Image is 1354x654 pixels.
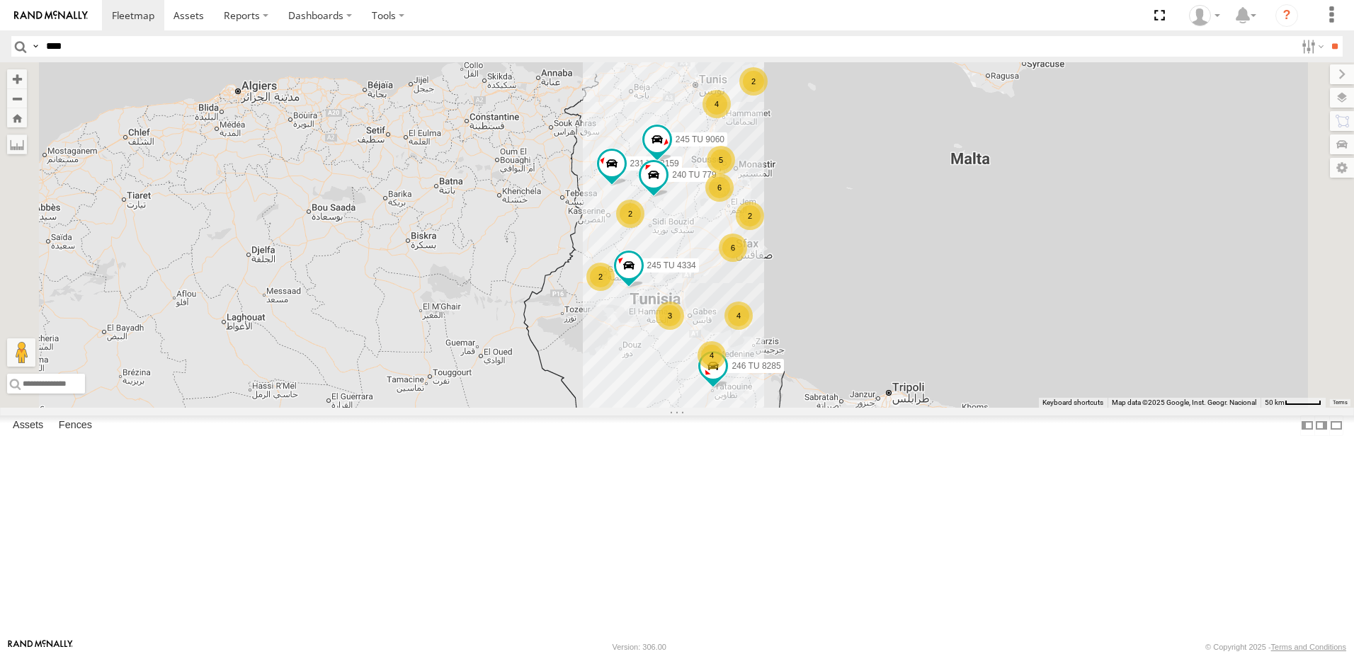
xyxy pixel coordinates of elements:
[702,90,731,118] div: 4
[52,415,99,435] label: Fences
[739,67,768,96] div: 2
[656,302,684,330] div: 3
[1042,398,1103,408] button: Keyboard shortcuts
[6,415,50,435] label: Assets
[719,234,747,262] div: 6
[1271,643,1346,651] a: Terms and Conditions
[7,69,27,88] button: Zoom in
[647,261,696,271] span: 245 TU 4334
[736,202,764,230] div: 2
[1275,4,1298,27] i: ?
[7,338,35,367] button: Drag Pegman onto the map to open Street View
[630,159,679,169] span: 231 TU 3159
[1261,398,1326,408] button: Map Scale: 50 km per 48 pixels
[705,173,734,202] div: 6
[732,361,780,371] span: 246 TU 8285
[1300,415,1314,436] label: Dock Summary Table to the Left
[1330,158,1354,178] label: Map Settings
[1314,415,1329,436] label: Dock Summary Table to the Right
[1205,643,1346,651] div: © Copyright 2025 -
[616,200,644,228] div: 2
[1112,398,1256,406] span: Map data ©2025 Google, Inst. Geogr. Nacional
[613,643,666,651] div: Version: 306.00
[30,36,41,57] label: Search Query
[8,640,73,654] a: Visit our Website
[14,11,88,21] img: rand-logo.svg
[7,134,27,154] label: Measure
[1184,5,1225,26] div: Nejah Benkhalifa
[586,263,615,291] div: 2
[1296,36,1326,57] label: Search Filter Options
[698,341,726,369] div: 4
[1265,398,1285,406] span: 50 km
[676,134,724,144] span: 245 TU 9060
[707,146,735,174] div: 5
[1329,415,1343,436] label: Hide Summary Table
[7,108,27,127] button: Zoom Home
[724,302,753,330] div: 4
[1333,400,1348,406] a: Terms (opens in new tab)
[672,170,717,180] span: 240 TU 779
[7,88,27,108] button: Zoom out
